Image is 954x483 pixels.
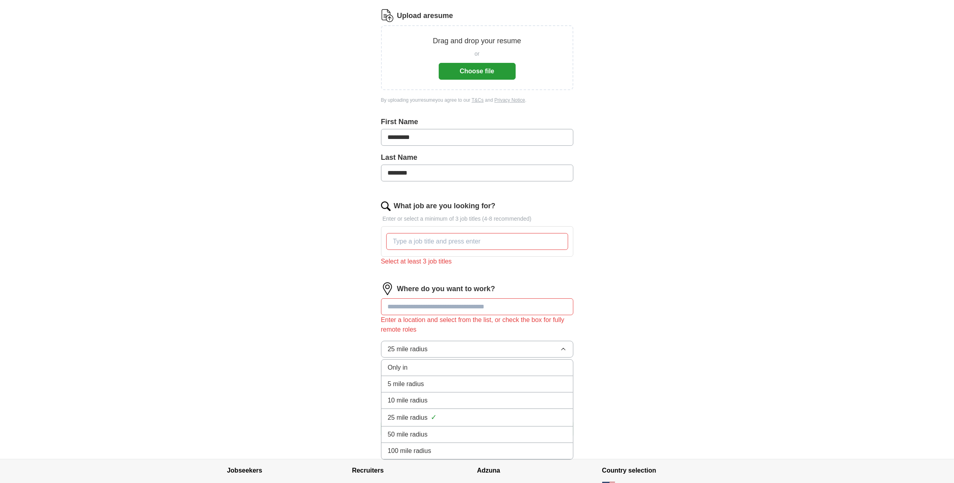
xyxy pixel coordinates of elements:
[386,233,568,250] input: Type a job title and press enter
[381,9,394,22] img: CV Icon
[381,201,391,211] img: search.png
[494,97,525,103] a: Privacy Notice
[388,430,428,439] span: 50 mile radius
[388,379,424,389] span: 5 mile radius
[388,413,428,423] span: 25 mile radius
[381,117,573,127] label: First Name
[431,412,437,423] span: ✓
[381,315,573,334] div: Enter a location and select from the list, or check the box for fully remote roles
[394,201,496,211] label: What job are you looking for?
[388,344,428,354] span: 25 mile radius
[433,36,521,46] p: Drag and drop your resume
[472,97,484,103] a: T&Cs
[381,152,573,163] label: Last Name
[602,459,727,482] h4: Country selection
[388,446,432,456] span: 100 mile radius
[381,215,573,223] p: Enter or select a minimum of 3 job titles (4-8 recommended)
[381,257,573,266] div: Select at least 3 job titles
[381,282,394,295] img: location.png
[388,363,408,372] span: Only in
[439,63,516,80] button: Choose file
[397,284,495,294] label: Where do you want to work?
[388,396,428,405] span: 10 mile radius
[397,10,453,21] label: Upload a resume
[381,341,573,358] button: 25 mile radius
[381,97,573,104] div: By uploading your resume you agree to our and .
[474,50,479,58] span: or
